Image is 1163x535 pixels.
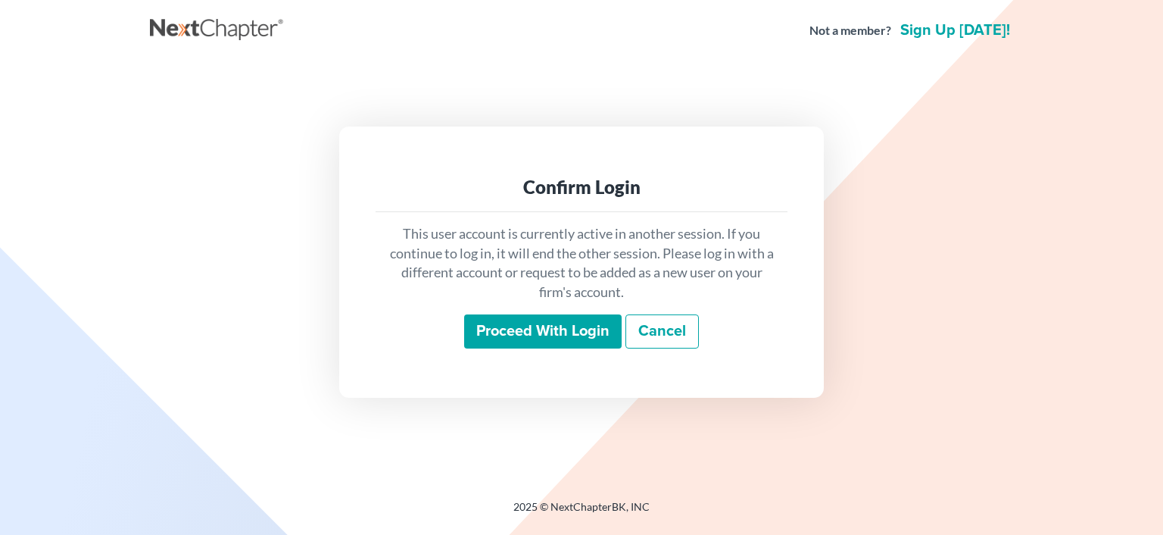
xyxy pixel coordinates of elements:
p: This user account is currently active in another session. If you continue to log in, it will end ... [388,224,775,302]
a: Cancel [625,314,699,349]
div: Confirm Login [388,175,775,199]
div: 2025 © NextChapterBK, INC [150,499,1013,527]
input: Proceed with login [464,314,622,349]
strong: Not a member? [809,22,891,39]
a: Sign up [DATE]! [897,23,1013,38]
